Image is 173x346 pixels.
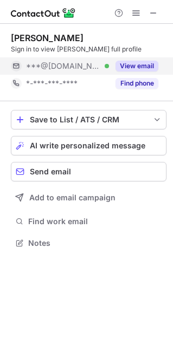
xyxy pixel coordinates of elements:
[26,61,101,71] span: ***@[DOMAIN_NAME]
[30,141,145,150] span: AI write personalized message
[116,61,158,71] button: Reveal Button
[11,214,166,229] button: Find work email
[28,217,162,226] span: Find work email
[11,44,166,54] div: Sign in to view [PERSON_NAME] full profile
[11,110,166,129] button: save-profile-one-click
[11,32,84,43] div: [PERSON_NAME]
[11,236,166,251] button: Notes
[30,115,148,124] div: Save to List / ATS / CRM
[29,193,116,202] span: Add to email campaign
[116,78,158,89] button: Reveal Button
[11,188,166,207] button: Add to email campaign
[11,162,166,181] button: Send email
[11,6,76,19] img: ContactOut v5.3.10
[28,238,162,248] span: Notes
[11,136,166,155] button: AI write personalized message
[30,167,71,176] span: Send email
